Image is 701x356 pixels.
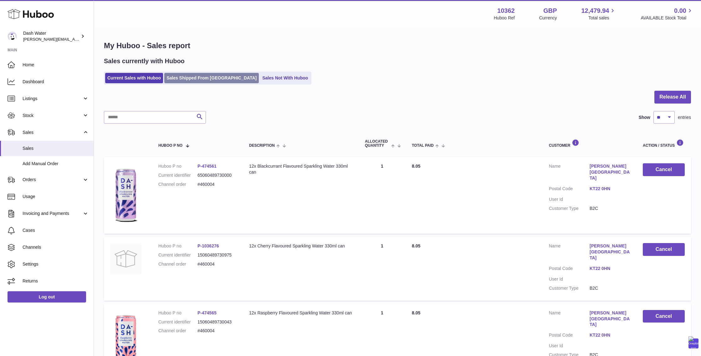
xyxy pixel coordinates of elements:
span: Total sales [588,15,616,21]
div: 12x Blackcurrant Flavoured Sparkling Water 330ml can [249,163,352,175]
div: 12x Raspberry Flavoured Sparkling Water 330ml can [249,310,352,316]
span: ALLOCATED Quantity [365,140,390,148]
div: Huboo Ref [494,15,515,21]
dt: Current identifier [158,172,197,178]
span: Total paid [412,144,434,148]
dd: 15060489730975 [197,252,237,258]
a: [PERSON_NAME][GEOGRAPHIC_DATA] [590,310,630,328]
dt: Channel order [158,328,197,334]
dd: B2C [590,206,630,211]
span: 8.05 [412,164,420,169]
strong: GBP [543,7,557,15]
a: KT22 0HN [590,266,630,272]
span: Stock [23,113,82,119]
span: Settings [23,261,89,267]
span: Add Manual Order [23,161,89,167]
span: 8.05 [412,243,420,248]
img: no-photo.jpg [110,243,141,274]
span: Sales [23,130,82,135]
a: P-474565 [197,310,217,315]
dt: Postal Code [549,332,590,340]
dt: User Id [549,343,590,349]
a: [PERSON_NAME][GEOGRAPHIC_DATA] [590,163,630,181]
dd: B2C [590,285,630,291]
a: 12,479.94 Total sales [581,7,616,21]
span: entries [678,114,691,120]
span: Description [249,144,275,148]
button: Release All [654,91,691,104]
span: Returns [23,278,89,284]
button: Cancel [643,243,685,256]
dt: Customer Type [549,285,590,291]
h1: My Huboo - Sales report [104,41,691,51]
dt: Channel order [158,261,197,267]
a: [PERSON_NAME][GEOGRAPHIC_DATA] [590,243,630,261]
img: james@dash-water.com [8,32,17,41]
dt: User Id [549,196,590,202]
div: Customer [549,139,630,148]
span: Channels [23,244,89,250]
dt: Postal Code [549,186,590,193]
td: 1 [359,157,406,234]
span: 8.05 [412,310,420,315]
a: Log out [8,291,86,303]
span: Cases [23,227,89,233]
dt: Name [549,310,590,329]
a: KT22 0HN [590,186,630,192]
td: 1 [359,237,406,300]
a: Sales Shipped From [GEOGRAPHIC_DATA] [164,73,259,83]
label: Show [639,114,650,120]
a: Current Sales with Huboo [105,73,163,83]
dd: #460004 [197,261,237,267]
dd: #460004 [197,181,237,187]
span: Huboo P no [158,144,182,148]
dt: Huboo P no [158,310,197,316]
button: Cancel [643,163,685,176]
span: Listings [23,96,82,102]
span: Usage [23,194,89,200]
dt: Postal Code [549,266,590,273]
dd: 65060489730000 [197,172,237,178]
dd: #460004 [197,328,237,334]
dt: User Id [549,276,590,282]
span: Home [23,62,89,68]
span: Orders [23,177,82,183]
h2: Sales currently with Huboo [104,57,185,65]
dt: Name [549,163,590,183]
span: Invoicing and Payments [23,211,82,216]
dt: Name [549,243,590,262]
a: P-474561 [197,164,217,169]
dt: Current identifier [158,252,197,258]
span: Sales [23,145,89,151]
button: Cancel [643,310,685,323]
a: 0.00 AVAILABLE Stock Total [641,7,693,21]
span: AVAILABLE Stock Total [641,15,693,21]
div: Currency [539,15,557,21]
dt: Current identifier [158,319,197,325]
div: Dash Water [23,30,79,42]
dt: Channel order [158,181,197,187]
span: 12,479.94 [581,7,609,15]
a: Sales Not With Huboo [260,73,310,83]
a: P-1036276 [197,243,219,248]
a: KT22 0HN [590,332,630,338]
dt: Customer Type [549,206,590,211]
div: Action / Status [643,139,685,148]
span: Dashboard [23,79,89,85]
span: [PERSON_NAME][EMAIL_ADDRESS][DOMAIN_NAME] [23,37,125,42]
dt: Huboo P no [158,163,197,169]
span: 0.00 [674,7,686,15]
dd: 15060489730043 [197,319,237,325]
dt: Huboo P no [158,243,197,249]
img: 103621706197826.png [110,163,141,226]
div: 12x Cherry Flavoured Sparkling Water 330ml can [249,243,352,249]
strong: 10362 [497,7,515,15]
